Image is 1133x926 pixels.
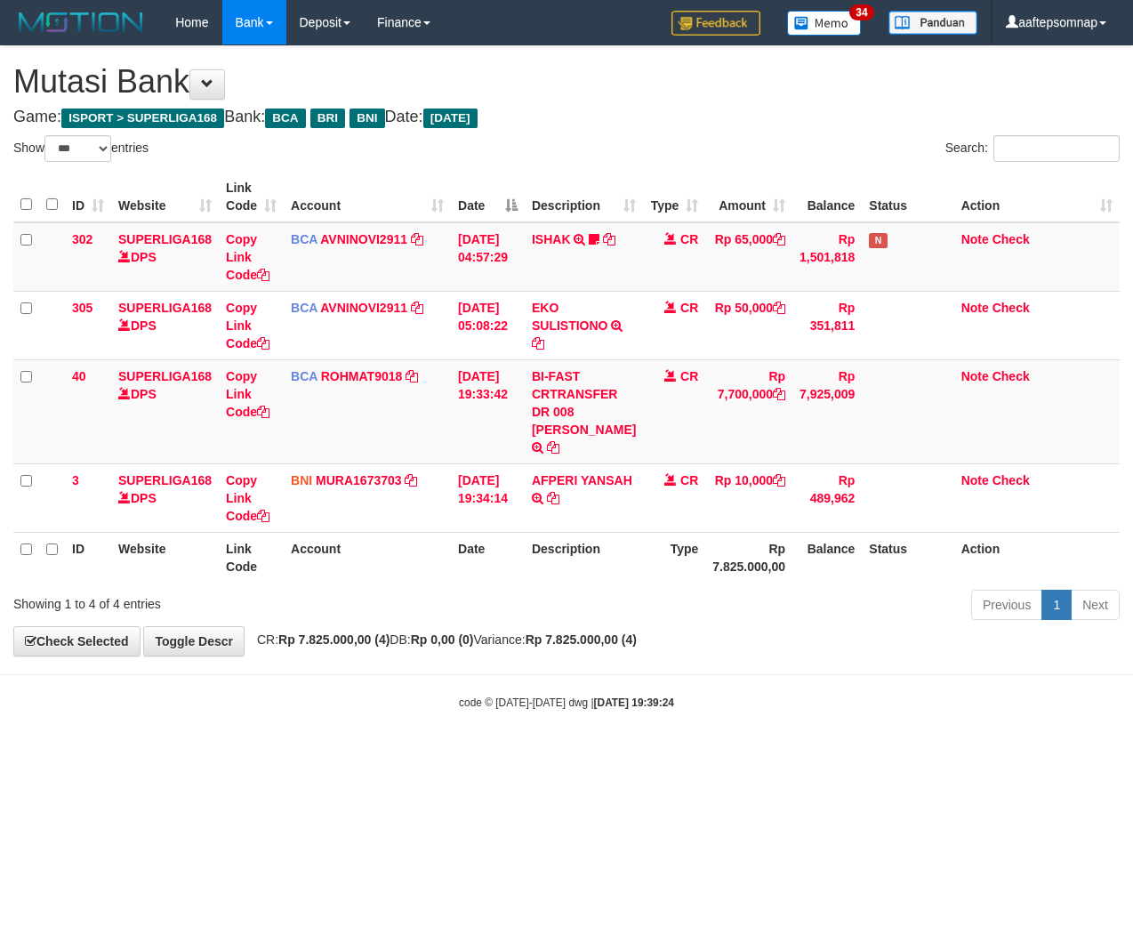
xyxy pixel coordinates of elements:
[118,232,212,246] a: SUPERLIGA168
[773,232,785,246] a: Copy Rp 65,000 to clipboard
[13,109,1120,126] h4: Game: Bank: Date:
[680,473,698,487] span: CR
[321,369,403,383] a: ROHMAT9018
[72,369,86,383] span: 40
[705,532,792,583] th: Rp 7.825.000,00
[594,697,674,709] strong: [DATE] 19:39:24
[423,109,478,128] span: [DATE]
[226,301,269,350] a: Copy Link Code
[954,172,1120,222] th: Action: activate to sort column ascending
[945,135,1120,162] label: Search:
[992,369,1030,383] a: Check
[219,532,284,583] th: Link Code
[61,109,224,128] span: ISPORT > SUPERLIGA168
[792,172,862,222] th: Balance
[13,626,141,656] a: Check Selected
[278,632,390,647] strong: Rp 7.825.000,00 (4)
[526,632,637,647] strong: Rp 7.825.000,00 (4)
[792,532,862,583] th: Balance
[547,491,559,505] a: Copy AFPERI YANSAH to clipboard
[643,172,705,222] th: Type: activate to sort column ascending
[284,532,451,583] th: Account
[993,135,1120,162] input: Search:
[532,336,544,350] a: Copy EKO SULISTIONO to clipboard
[118,473,212,487] a: SUPERLIGA168
[787,11,862,36] img: Button%20Memo.svg
[961,473,989,487] a: Note
[954,532,1120,583] th: Action
[72,473,79,487] span: 3
[411,301,423,315] a: Copy AVNINOVI2911 to clipboard
[671,11,760,36] img: Feedback.jpg
[320,301,407,315] a: AVNINOVI2911
[111,172,219,222] th: Website: activate to sort column ascending
[13,9,149,36] img: MOTION_logo.png
[992,232,1030,246] a: Check
[143,626,245,656] a: Toggle Descr
[680,232,698,246] span: CR
[291,301,317,315] span: BCA
[118,301,212,315] a: SUPERLIGA168
[310,109,345,128] span: BRI
[65,172,111,222] th: ID: activate to sort column ascending
[65,532,111,583] th: ID
[44,135,111,162] select: Showentries
[111,291,219,359] td: DPS
[451,172,525,222] th: Date: activate to sort column descending
[971,590,1042,620] a: Previous
[350,109,384,128] span: BNI
[411,632,474,647] strong: Rp 0,00 (0)
[792,359,862,463] td: Rp 7,925,009
[265,109,305,128] span: BCA
[792,463,862,532] td: Rp 489,962
[13,64,1120,100] h1: Mutasi Bank
[680,369,698,383] span: CR
[603,232,615,246] a: Copy ISHAK to clipboard
[226,473,269,523] a: Copy Link Code
[849,4,873,20] span: 34
[451,291,525,359] td: [DATE] 05:08:22
[1071,590,1120,620] a: Next
[451,222,525,292] td: [DATE] 04:57:29
[451,532,525,583] th: Date
[459,697,674,709] small: code © [DATE]-[DATE] dwg |
[992,473,1030,487] a: Check
[111,532,219,583] th: Website
[219,172,284,222] th: Link Code: activate to sort column ascending
[111,359,219,463] td: DPS
[291,232,317,246] span: BCA
[532,232,571,246] a: ISHAK
[406,369,418,383] a: Copy ROHMAT9018 to clipboard
[705,359,792,463] td: Rp 7,700,000
[888,11,977,35] img: panduan.png
[72,232,92,246] span: 302
[226,232,269,282] a: Copy Link Code
[532,301,608,333] a: EKO SULISTIONO
[792,291,862,359] td: Rp 351,811
[291,369,317,383] span: BCA
[705,463,792,532] td: Rp 10,000
[792,222,862,292] td: Rp 1,501,818
[226,369,269,419] a: Copy Link Code
[525,359,643,463] td: BI-FAST CRTRANSFER DR 008 [PERSON_NAME]
[291,473,312,487] span: BNI
[705,222,792,292] td: Rp 65,000
[532,473,632,487] a: AFPERI YANSAH
[525,532,643,583] th: Description
[451,359,525,463] td: [DATE] 19:33:42
[643,532,705,583] th: Type
[705,172,792,222] th: Amount: activate to sort column ascending
[451,463,525,532] td: [DATE] 19:34:14
[961,301,989,315] a: Note
[961,232,989,246] a: Note
[111,463,219,532] td: DPS
[411,232,423,246] a: Copy AVNINOVI2911 to clipboard
[316,473,402,487] a: MURA1673703
[547,440,559,455] a: Copy BI-FAST CRTRANSFER DR 008 IRSAN SARIF to clipboard
[111,222,219,292] td: DPS
[773,301,785,315] a: Copy Rp 50,000 to clipboard
[862,532,953,583] th: Status
[869,233,887,248] span: Has Note
[992,301,1030,315] a: Check
[405,473,417,487] a: Copy MURA1673703 to clipboard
